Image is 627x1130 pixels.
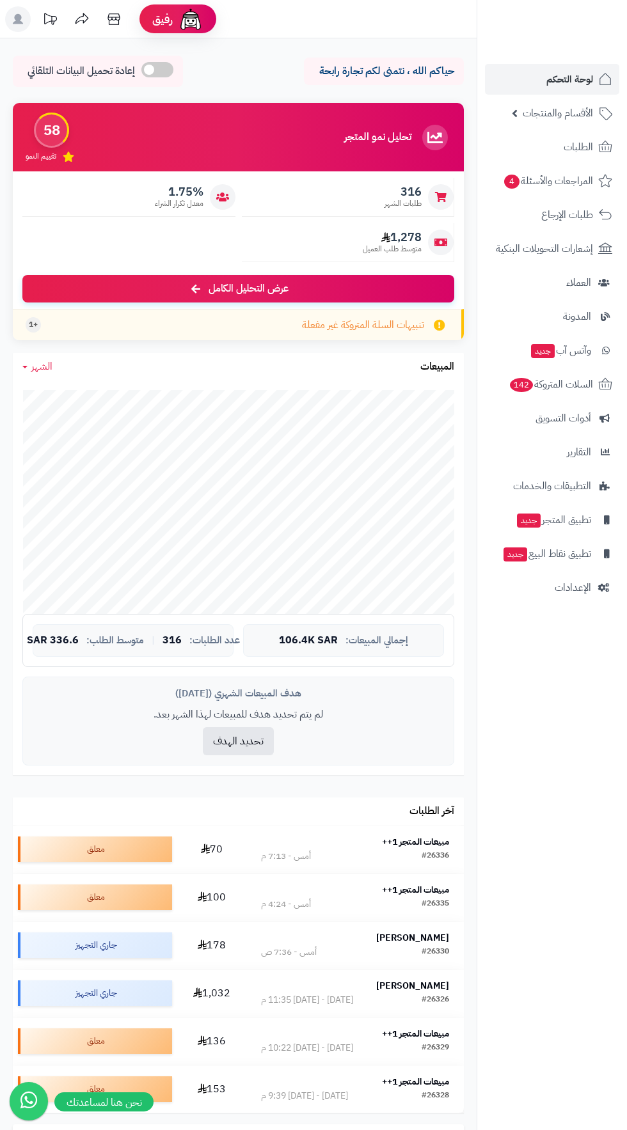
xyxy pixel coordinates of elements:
div: جاري التجهيز [18,932,172,958]
span: إشعارات التحويلات البنكية [496,240,593,258]
span: معدل تكرار الشراء [155,198,203,209]
div: #26329 [422,1042,449,1055]
div: أمس - 7:36 ص [261,946,317,959]
img: logo-2.png [540,36,615,63]
p: لم يتم تحديد هدف للمبيعات لهذا الشهر بعد. [33,707,444,722]
span: 336.6 SAR [27,635,79,647]
span: متوسط طلب العميل [363,244,422,255]
strong: مبيعات المتجر 1++ [382,883,449,897]
a: تحديثات المنصة [34,6,66,35]
a: وآتس آبجديد [485,335,619,366]
span: متوسط الطلب: [86,635,144,646]
div: #26330 [422,946,449,959]
span: إجمالي المبيعات: [345,635,408,646]
a: طلبات الإرجاع [485,200,619,230]
span: عدد الطلبات: [189,635,240,646]
div: #26326 [422,994,449,1007]
div: أمس - 4:24 م [261,898,311,911]
span: +1 [29,319,38,330]
span: 1.75% [155,185,203,199]
span: 106.4K SAR [279,635,338,647]
span: المراجعات والأسئلة [503,172,593,190]
div: [DATE] - [DATE] 11:35 م [261,994,353,1007]
span: طلبات الشهر [385,198,422,209]
strong: [PERSON_NAME] [376,931,449,945]
span: التقارير [567,443,591,461]
span: 316 [163,635,182,647]
a: المدونة [485,301,619,332]
div: أمس - 7:13 م [261,850,311,863]
span: العملاء [566,274,591,292]
td: 1,032 [177,969,246,1017]
div: [DATE] - [DATE] 9:39 م [261,1090,348,1103]
a: السلات المتروكة142 [485,369,619,400]
span: رفيق [152,12,173,27]
div: معلق [18,884,172,910]
td: 153 [177,1065,246,1113]
h3: آخر الطلبات [409,806,454,817]
td: 136 [177,1017,246,1065]
div: #26335 [422,898,449,911]
span: 4 [504,175,520,189]
strong: مبيعات المتجر 1++ [382,1027,449,1040]
span: أدوات التسويق [536,409,591,427]
a: التطبيقات والخدمات [485,471,619,501]
div: [DATE] - [DATE] 10:22 م [261,1042,353,1055]
span: الأقسام والمنتجات [523,104,593,122]
h3: المبيعات [420,361,454,373]
a: تطبيق المتجرجديد [485,505,619,535]
span: 142 [510,378,533,392]
strong: [PERSON_NAME] [376,979,449,993]
div: هدف المبيعات الشهري ([DATE]) [33,687,444,700]
span: الشهر [31,359,52,374]
a: أدوات التسويق [485,403,619,434]
td: 100 [177,874,246,921]
span: عرض التحليل الكامل [209,281,289,296]
strong: مبيعات المتجر 1++ [382,835,449,849]
img: ai-face.png [178,6,203,32]
a: إشعارات التحويلات البنكية [485,233,619,264]
a: لوحة التحكم [485,64,619,95]
a: المراجعات والأسئلة4 [485,166,619,196]
span: طلبات الإرجاع [541,206,593,224]
span: السلات المتروكة [509,375,593,393]
span: 316 [385,185,422,199]
span: تطبيق المتجر [516,511,591,529]
a: الطلبات [485,132,619,162]
a: عرض التحليل الكامل [22,275,454,302]
div: #26336 [422,850,449,863]
span: المدونة [563,308,591,326]
div: معلق [18,1076,172,1102]
span: إعادة تحميل البيانات التلقائي [28,64,135,79]
span: الإعدادات [555,579,591,597]
span: جديد [517,514,541,528]
a: العملاء [485,267,619,298]
a: تطبيق نقاط البيعجديد [485,538,619,569]
td: 178 [177,922,246,969]
div: #26328 [422,1090,449,1103]
a: الشهر [22,359,52,374]
a: التقارير [485,437,619,467]
span: الطلبات [564,138,593,156]
span: تقييم النمو [26,151,56,162]
a: الإعدادات [485,572,619,603]
div: معلق [18,836,172,862]
p: حياكم الله ، نتمنى لكم تجارة رابحة [313,64,454,79]
button: تحديد الهدف [203,727,274,755]
strong: مبيعات المتجر 1++ [382,1075,449,1088]
h3: تحليل نمو المتجر [344,132,411,143]
span: | [152,636,155,645]
span: لوحة التحكم [546,70,593,88]
span: جديد [531,344,555,358]
td: 70 [177,826,246,873]
span: تنبيهات السلة المتروكة غير مفعلة [302,318,424,333]
span: وآتس آب [530,341,591,359]
div: معلق [18,1028,172,1054]
div: جاري التجهيز [18,980,172,1006]
span: تطبيق نقاط البيع [502,545,591,563]
span: التطبيقات والخدمات [513,477,591,495]
span: 1,278 [363,230,422,244]
span: جديد [504,547,527,561]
